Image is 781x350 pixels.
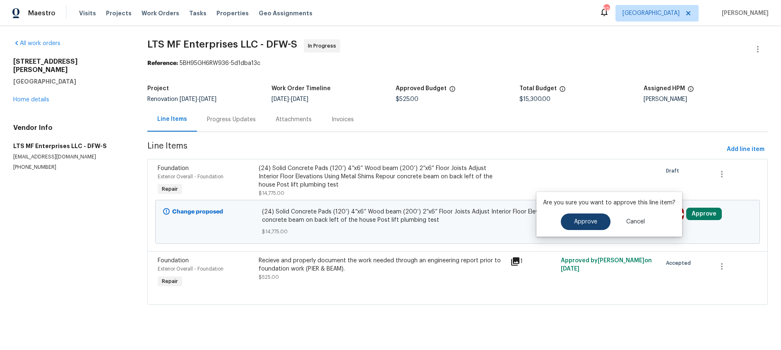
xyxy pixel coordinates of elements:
[157,115,187,123] div: Line Items
[158,165,189,171] span: Foundation
[13,153,127,161] p: [EMAIL_ADDRESS][DOMAIN_NAME]
[308,42,339,50] span: In Progress
[142,9,179,17] span: Work Orders
[147,96,216,102] span: Renovation
[147,142,723,157] span: Line Items
[172,209,223,215] b: Change proposed
[259,9,312,17] span: Geo Assignments
[159,277,181,285] span: Repair
[158,258,189,264] span: Foundation
[262,228,653,236] span: $14,775.00
[687,86,694,96] span: The hpm assigned to this work order.
[13,77,127,86] h5: [GEOGRAPHIC_DATA]
[276,115,312,124] div: Attachments
[449,86,456,96] span: The total cost of line items that have been approved by both Opendoor and the Trade Partner. This...
[147,86,169,91] h5: Project
[207,115,256,124] div: Progress Updates
[561,213,610,230] button: Approve
[158,174,223,179] span: Exterior Overall - Foundation
[216,9,249,17] span: Properties
[510,257,556,266] div: 1
[189,10,207,16] span: Tasks
[106,9,132,17] span: Projects
[13,164,127,171] p: [PHONE_NUMBER]
[13,97,49,103] a: Home details
[519,86,557,91] h5: Total Budget
[28,9,55,17] span: Maestro
[613,213,658,230] button: Cancel
[259,275,279,280] span: $525.00
[561,258,652,272] span: Approved by [PERSON_NAME] on
[272,96,289,102] span: [DATE]
[727,144,764,155] span: Add line item
[291,96,308,102] span: [DATE]
[626,219,645,225] span: Cancel
[147,59,768,67] div: 5BH95GH6RW936-5d1dba13c
[180,96,197,102] span: [DATE]
[519,96,550,102] span: $15,300.00
[622,9,680,17] span: [GEOGRAPHIC_DATA]
[13,142,127,150] h5: LTS MF Enterprises LLC - DFW-S
[543,199,675,207] p: Are you sure you want to approve this line item?
[272,86,331,91] h5: Work Order Timeline
[603,5,609,13] div: 52
[158,266,223,271] span: Exterior Overall - Foundation
[13,58,127,74] h2: [STREET_ADDRESS][PERSON_NAME]
[259,191,284,196] span: $14,775.00
[561,266,579,272] span: [DATE]
[262,208,653,224] span: (24) Solid Concrete Pads (120’) 4”x6” Wood beam (200’) 2”x6” Floor Joists Adjust Interior Floor E...
[259,257,506,273] div: Recieve and properly document the work needed through an engineering report prior to foundation w...
[147,60,178,66] b: Reference:
[396,86,447,91] h5: Approved Budget
[13,124,127,132] h4: Vendor Info
[332,115,354,124] div: Invoices
[666,167,682,175] span: Draft
[180,96,216,102] span: -
[644,86,685,91] h5: Assigned HPM
[396,96,418,102] span: $525.00
[644,96,768,102] div: [PERSON_NAME]
[272,96,308,102] span: -
[666,259,694,267] span: Accepted
[13,41,60,46] a: All work orders
[559,86,566,96] span: The total cost of line items that have been proposed by Opendoor. This sum includes line items th...
[79,9,96,17] span: Visits
[147,39,297,49] span: LTS MF Enterprises LLC - DFW-S
[159,185,181,193] span: Repair
[259,164,506,189] div: (24) Solid Concrete Pads (120’) 4”x6” Wood beam (200’) 2”x6” Floor Joists Adjust Interior Floor E...
[574,219,597,225] span: Approve
[199,96,216,102] span: [DATE]
[686,208,722,220] button: Approve
[723,142,768,157] button: Add line item
[719,9,769,17] span: [PERSON_NAME]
